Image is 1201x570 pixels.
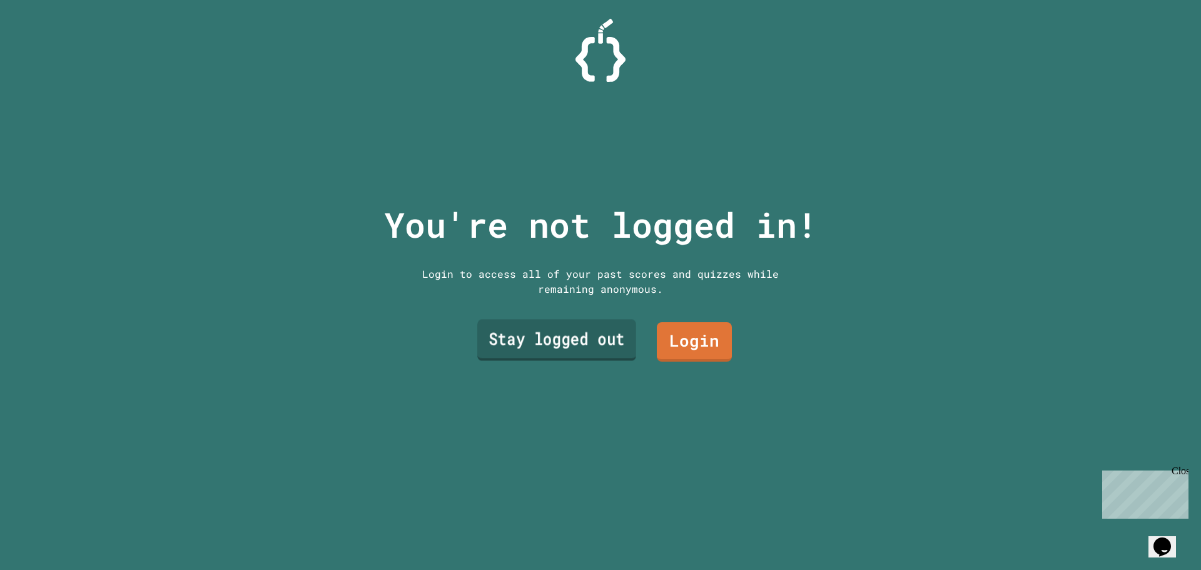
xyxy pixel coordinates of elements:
iframe: chat widget [1097,466,1188,519]
a: Login [657,322,732,362]
p: You're not logged in! [384,199,818,251]
div: Chat with us now!Close [5,5,86,79]
img: Logo.svg [575,19,626,82]
iframe: chat widget [1148,520,1188,557]
div: Login to access all of your past scores and quizzes while remaining anonymous. [413,267,788,297]
a: Stay logged out [477,320,636,361]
